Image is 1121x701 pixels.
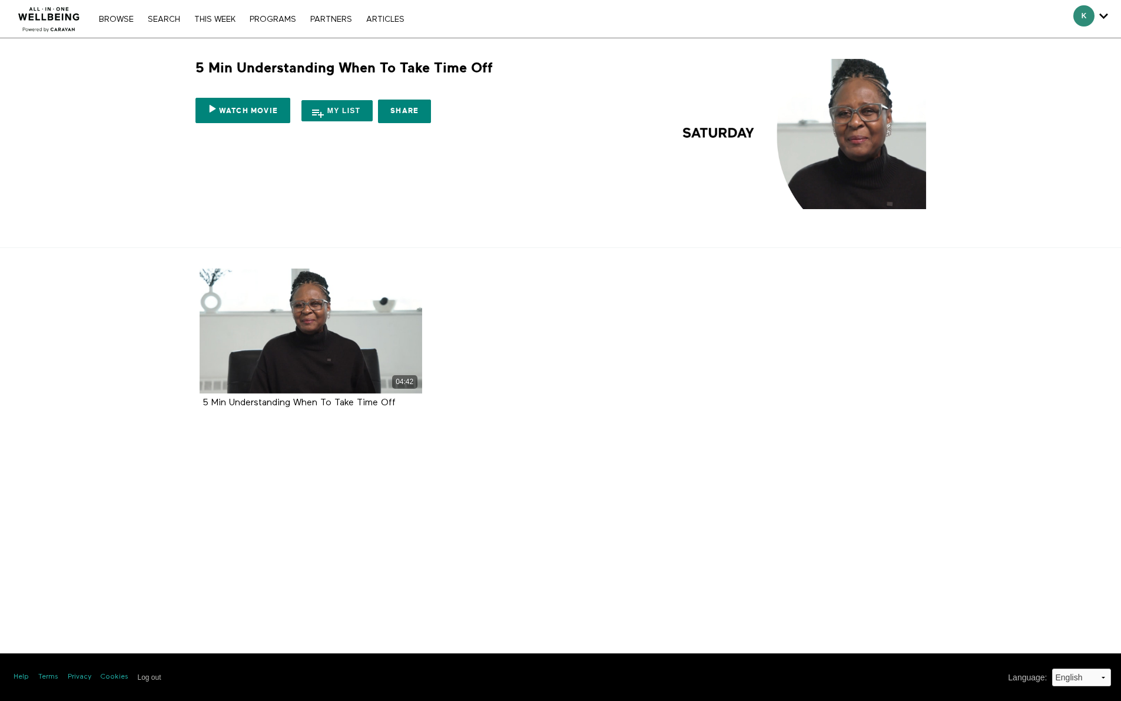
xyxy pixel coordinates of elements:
[93,15,140,24] a: Browse
[188,15,241,24] a: THIS WEEK
[1008,672,1047,684] label: Language :
[392,375,417,389] div: 04:42
[244,15,302,24] a: PROGRAMS
[142,15,186,24] a: Search
[138,673,161,682] input: Log out
[301,100,373,121] button: My list
[659,59,926,209] img: 5 Min Understanding When To Take Time Off
[101,672,128,682] a: Cookies
[378,100,431,123] a: Share
[195,98,290,123] a: Watch Movie
[38,672,58,682] a: Terms
[203,398,396,407] a: 5 Min Understanding When To Take Time Off
[14,672,29,682] a: Help
[304,15,358,24] a: PARTNERS
[93,13,410,25] nav: Primary
[200,269,422,394] a: 5 Min Understanding When To Take Time Off 04:42
[360,15,410,24] a: ARTICLES
[68,672,91,682] a: Privacy
[195,59,493,77] h1: 5 Min Understanding When To Take Time Off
